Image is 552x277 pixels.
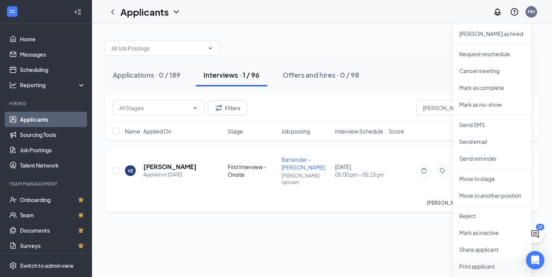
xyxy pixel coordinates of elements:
p: Move to stage [459,175,525,182]
a: Sourcing Tools [20,127,85,142]
a: TeamCrown [20,207,85,223]
input: All Stages [119,104,189,112]
svg: ChatActive [531,230,540,239]
span: Score [389,127,404,135]
svg: ChevronDown [207,45,214,51]
input: Search in interviews [416,100,531,116]
div: Hiring [9,100,84,107]
a: Scheduling [20,62,85,77]
button: Filter Filters [208,100,247,116]
div: MH [528,8,535,15]
div: VE [128,168,133,174]
a: Messages [20,47,85,62]
svg: WorkstreamLogo [8,8,16,15]
h5: [PERSON_NAME] [143,163,197,171]
svg: Collapse [74,8,82,16]
a: Home [20,31,85,47]
a: OnboardingCrown [20,192,85,207]
button: ChatActive [526,225,544,243]
div: 12 [536,224,544,230]
div: Switch to admin view [20,262,74,269]
svg: Analysis [9,81,17,89]
a: SurveysCrown [20,238,85,253]
span: Stage [228,127,243,135]
svg: Settings [9,262,17,269]
div: Open Intercom Messenger [526,251,544,269]
a: DocumentsCrown [20,223,85,238]
div: First Interview - Onsite [228,163,277,178]
span: Name · Applied On [125,127,171,135]
div: Offers and hires · 0 / 98 [283,70,359,80]
span: Job posting [281,127,310,135]
svg: ChevronLeft [108,7,117,16]
div: Reporting [20,81,86,89]
a: Talent Network [20,158,85,173]
svg: Filter [214,103,223,112]
svg: ChevronDown [172,7,181,16]
span: 05:00 pm - 05:15 pm [335,171,384,178]
h1: Applicants [120,5,169,18]
div: Applied on [DATE] [143,171,197,179]
span: Interview Schedule [335,127,383,135]
a: Job Postings [20,142,85,158]
input: All Job Postings [112,44,204,52]
p: [PERSON_NAME] Uptown [281,173,330,186]
svg: Note [419,168,429,174]
div: [DATE] [335,163,384,178]
p: [PERSON_NAME] has applied more than . [427,200,531,206]
div: Team Management [9,181,84,187]
svg: QuestionInfo [510,7,519,16]
a: Applicants [20,112,85,127]
svg: Notifications [493,7,502,16]
span: Bartender - [PERSON_NAME] [281,156,325,171]
svg: Tag [438,168,447,174]
svg: ChevronDown [192,105,198,111]
div: Applications · 0 / 189 [113,70,181,80]
div: Interviews · 1 / 96 [204,70,260,80]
